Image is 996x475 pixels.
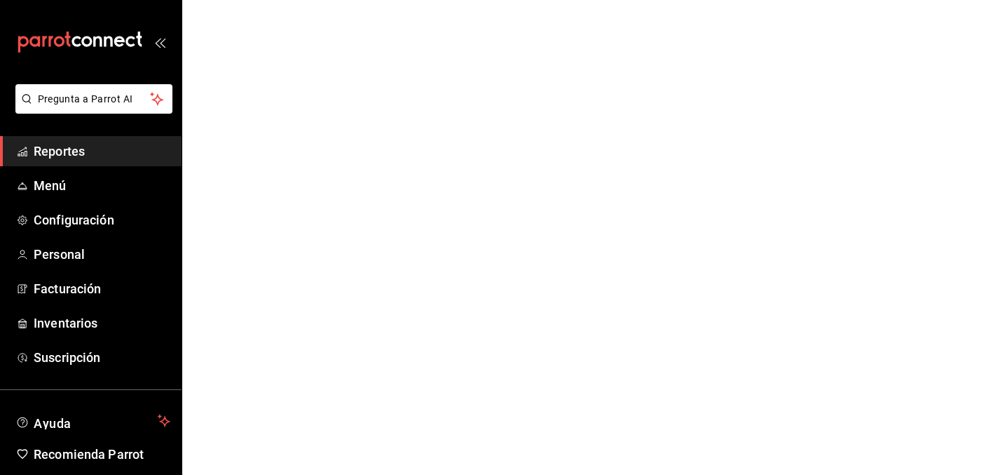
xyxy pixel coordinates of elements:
button: open_drawer_menu [154,36,165,48]
span: Ayuda [34,413,152,429]
a: Pregunta a Parrot AI [10,102,172,116]
span: Reportes [34,142,170,161]
span: Personal [34,245,170,264]
span: Configuración [34,210,170,229]
button: Pregunta a Parrot AI [15,84,172,114]
span: Menú [34,176,170,195]
span: Inventarios [34,314,170,333]
span: Recomienda Parrot [34,445,170,464]
span: Suscripción [34,348,170,367]
span: Facturación [34,279,170,298]
span: Pregunta a Parrot AI [38,92,151,107]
